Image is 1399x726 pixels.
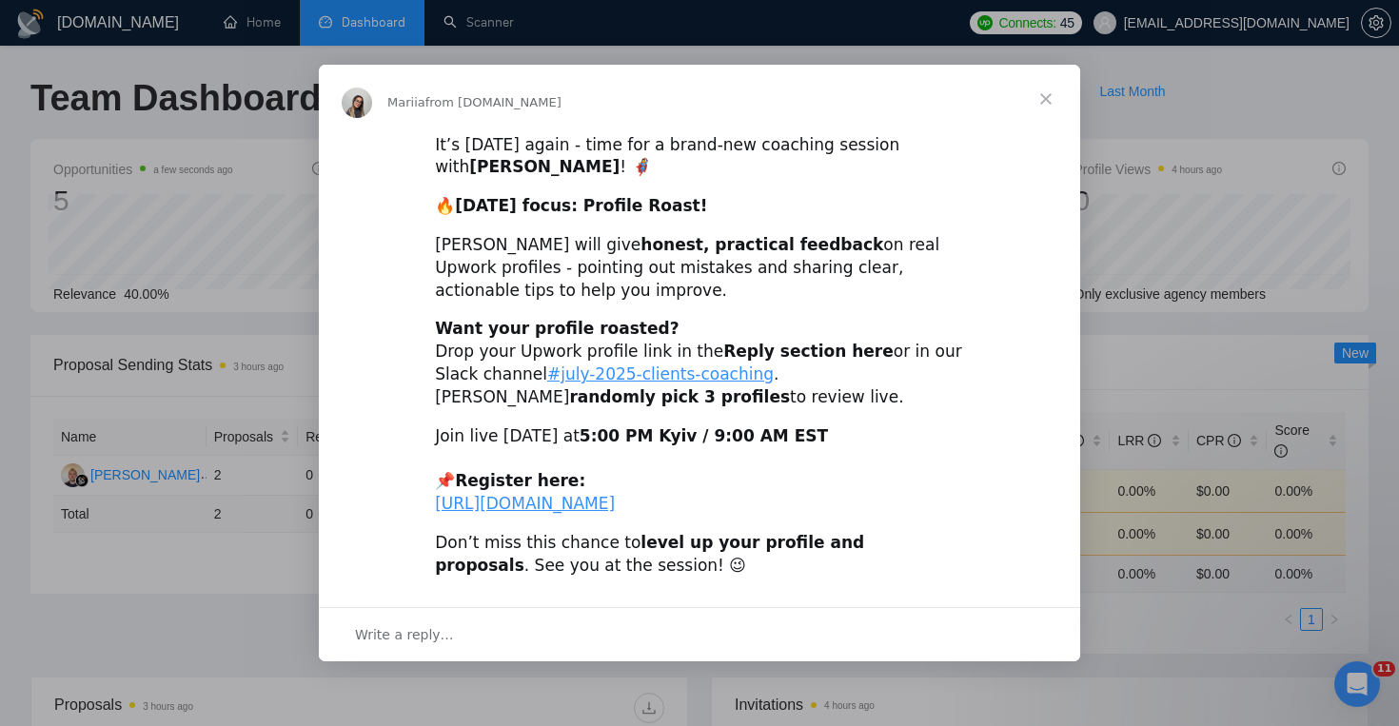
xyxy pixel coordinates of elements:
b: honest, practical feedback [640,235,883,254]
b: level up your profile and proposals [435,533,864,575]
a: #july-2025-clients-coaching [547,364,774,383]
span: Write a reply… [355,622,454,647]
div: 🔥 [435,195,964,218]
b: [DATE] focus: Profile Roast! [455,196,707,215]
span: Mariia [387,95,425,109]
span: from [DOMAIN_NAME] [425,95,562,109]
b: Want your profile roasted? [435,319,679,338]
b: randomly pick 3 profiles [569,387,790,406]
div: Open conversation and reply [319,607,1080,661]
img: Profile image for Mariia [342,88,372,118]
div: It’s [DATE] again - time for a brand-new coaching session with ! 🦸‍♀️ [435,134,964,180]
b: [PERSON_NAME] [469,157,620,176]
b: Reply section here [723,342,894,361]
span: Close [1012,65,1080,133]
div: [PERSON_NAME] will give on real Upwork profiles - pointing out mistakes and sharing clear, action... [435,234,964,302]
b: Register here: [455,471,585,490]
div: Drop your Upwork profile link in the or in our Slack channel . [PERSON_NAME] to review live. [435,318,964,408]
div: Join live [DATE] at ​ 📌 ​ [435,425,964,516]
a: [URL][DOMAIN_NAME] [435,494,615,513]
div: Don’t miss this chance to . See you at the session! 😉 [435,532,964,578]
b: 5:00 PM Kyiv / 9:00 AM EST [580,426,828,445]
